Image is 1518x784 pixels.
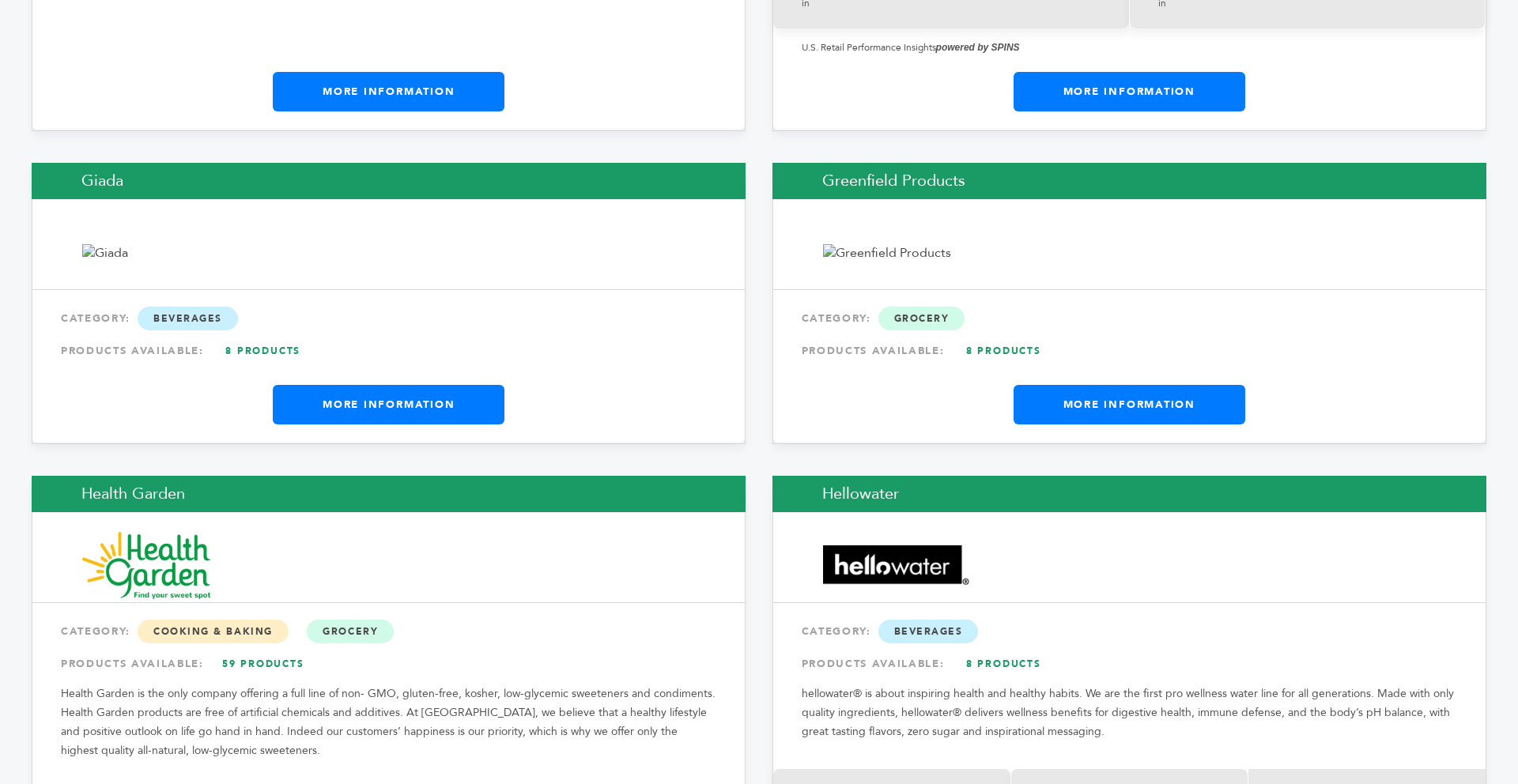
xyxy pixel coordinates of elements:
[273,385,504,424] a: More Information
[1014,385,1245,424] a: More Information
[208,337,319,365] a: 8 Products
[61,337,716,365] div: PRODUCTS AVAILABLE:
[823,244,951,262] img: Greenfield Products
[878,620,979,643] span: Beverages
[823,545,969,587] img: Hellowater
[307,620,394,643] span: Grocery
[802,38,1457,57] p: U.S. Retail Performance Insights
[802,617,1457,646] div: CATEGORY:
[936,42,1020,53] strong: powered by SPINS
[948,337,1059,365] a: 8 Products
[61,617,716,646] div: CATEGORY:
[138,307,238,330] span: Beverages
[61,650,716,678] div: PRODUCTS AVAILABLE:
[878,307,965,330] span: Grocery
[82,532,211,599] img: Health Garden
[32,476,746,512] h2: Health Garden
[802,337,1457,365] div: PRODUCTS AVAILABLE:
[948,650,1059,678] a: 8 Products
[802,684,1457,741] p: hellowater® is about inspiring health and healthy habits. We are the first pro wellness water lin...
[61,684,716,760] p: Health Garden is the only company offering a full line of non- GMO, gluten-free, kosher, low-glyc...
[208,650,319,678] a: 59 Products
[61,304,716,333] div: CATEGORY:
[802,304,1457,333] div: CATEGORY:
[32,163,746,199] h2: Giada
[1014,72,1245,111] a: More Information
[772,163,1486,199] h2: Greenfield Products
[138,620,289,643] span: Cooking & Baking
[802,650,1457,678] div: PRODUCTS AVAILABLE:
[82,244,128,262] img: Giada
[772,476,1486,512] h2: Hellowater
[273,72,504,111] a: More Information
